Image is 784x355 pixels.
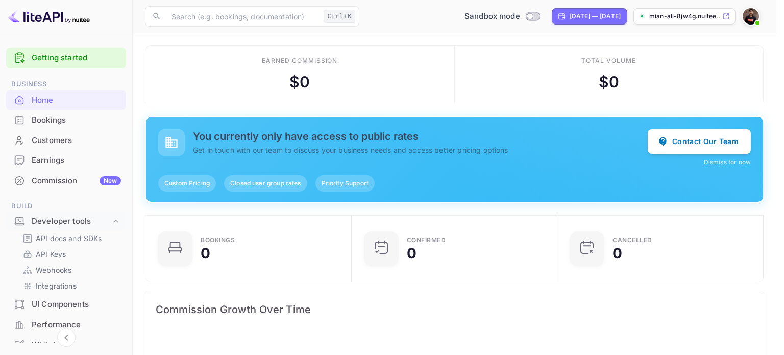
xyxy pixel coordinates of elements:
[704,158,751,167] button: Dismiss for now
[407,246,416,261] div: 0
[36,233,102,244] p: API docs and SDKs
[649,12,720,21] p: mian-ali-8jw4g.nuitee....
[165,6,320,27] input: Search (e.g. bookings, documentation)
[289,70,310,93] div: $ 0
[32,175,121,187] div: Commission
[407,237,446,243] div: Confirmed
[57,328,76,347] button: Collapse navigation
[201,246,210,261] div: 0
[32,339,121,351] div: Whitelabel
[743,8,759,25] img: Mian Ali
[324,10,355,23] div: Ctrl+K
[648,129,751,154] button: Contact Our Team
[100,176,121,185] div: New
[224,179,307,188] span: Closed user group rates
[201,237,235,243] div: Bookings
[6,79,126,90] span: Business
[36,249,66,259] p: API Keys
[193,130,648,143] h5: You currently only have access to public rates
[32,52,121,64] a: Getting started
[599,70,619,93] div: $ 0
[32,319,121,331] div: Performance
[464,11,520,22] span: Sandbox mode
[32,299,121,311] div: UI Components
[612,237,652,243] div: CANCELLED
[262,56,337,65] div: Earned commission
[460,11,544,22] div: Switch to Production mode
[32,135,121,147] div: Customers
[570,12,621,21] div: [DATE] — [DATE]
[32,114,121,126] div: Bookings
[581,56,636,65] div: Total volume
[612,246,622,261] div: 0
[158,179,216,188] span: Custom Pricing
[36,265,71,275] p: Webhooks
[6,201,126,212] span: Build
[32,155,121,167] div: Earnings
[193,145,648,155] p: Get in touch with our team to discuss your business needs and access better pricing options
[32,94,121,106] div: Home
[36,280,77,291] p: Integrations
[156,301,753,318] span: Commission Growth Over Time
[32,216,111,227] div: Developer tools
[315,179,375,188] span: Priority Support
[8,8,90,25] img: LiteAPI logo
